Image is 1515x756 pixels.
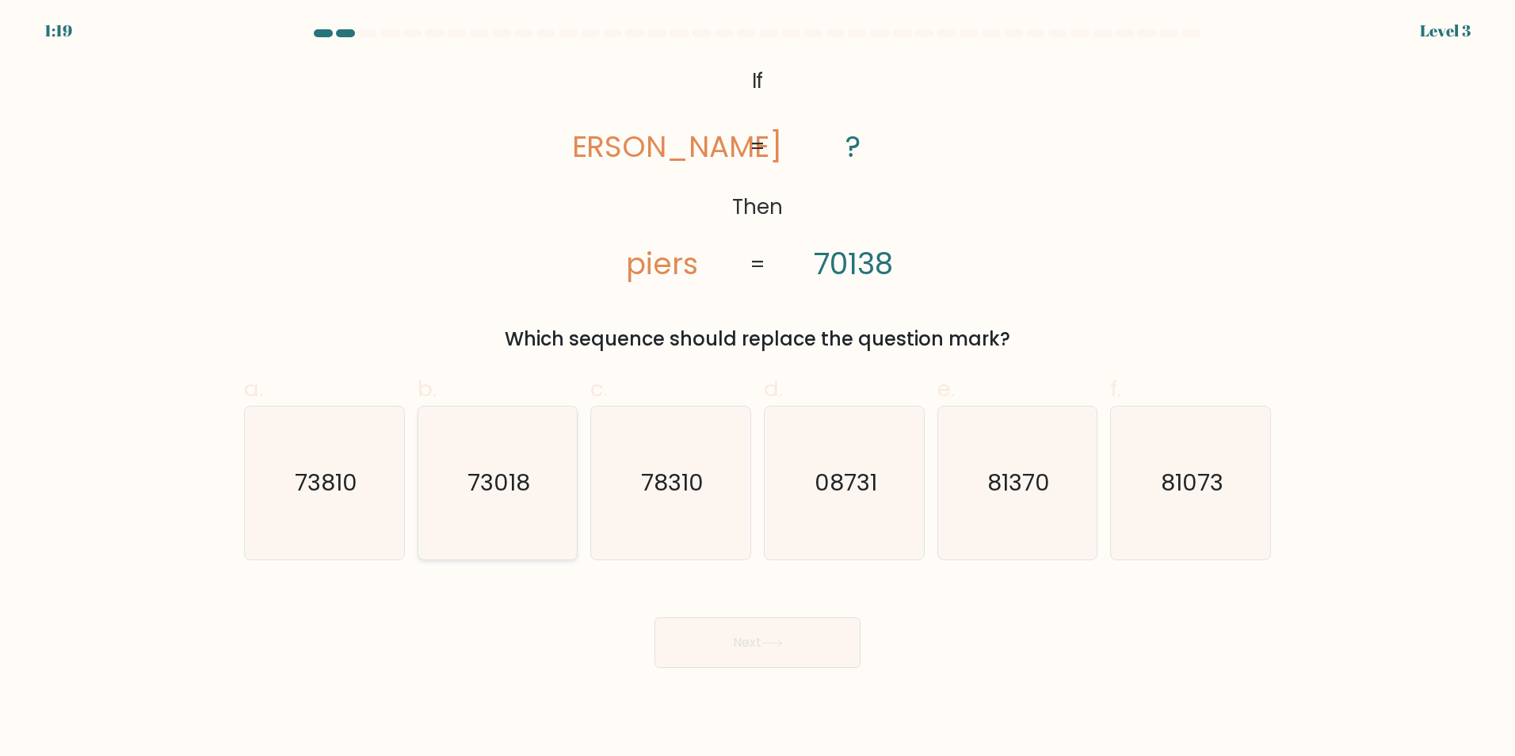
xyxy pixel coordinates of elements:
[1420,19,1471,43] div: Level 3
[541,126,782,167] tspan: [PERSON_NAME]
[815,467,877,498] text: 08731
[1110,373,1121,404] span: f.
[254,325,1261,353] div: Which sequence should replace the question mark?
[937,373,955,404] span: e.
[590,373,608,404] span: c.
[814,244,893,285] tspan: 70138
[244,373,263,404] span: a.
[751,67,763,95] tspan: If
[295,467,357,498] text: 73810
[574,60,942,287] svg: @import url('[URL][DOMAIN_NAME]);
[845,126,861,167] tspan: ?
[732,193,783,221] tspan: Then
[418,373,437,404] span: b.
[467,467,530,498] text: 73018
[626,243,698,284] tspan: piers
[654,617,861,668] button: Next
[764,373,783,404] span: d.
[750,250,765,279] tspan: =
[1161,467,1223,498] text: 81073
[44,19,72,43] div: 1:19
[750,133,765,162] tspan: =
[641,467,704,498] text: 78310
[987,467,1050,498] text: 81370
